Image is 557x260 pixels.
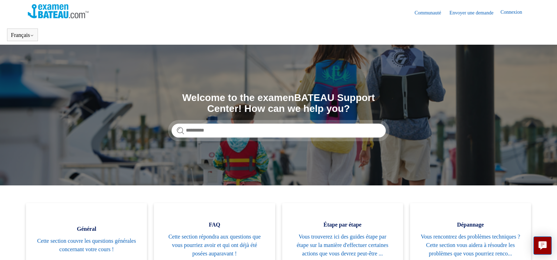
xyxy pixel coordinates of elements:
[421,233,520,258] span: Vous rencontrez des problèmes techniques ? Cette section vous aidera à résoudre les problèmes que...
[11,32,34,38] button: Français
[533,236,552,255] button: Live chat
[500,8,529,17] a: Connexion
[415,9,448,17] a: Communauté
[164,233,264,258] span: Cette section répondra aux questions que vous pourriez avoir et qui ont déjà été posées auparavant !
[171,93,386,114] h1: Welcome to the examenBATEAU Support Center! How can we help you?
[421,221,520,229] span: Dépannage
[449,9,500,17] a: Envoyer une demande
[293,221,393,229] span: Étape par étape
[171,123,386,138] input: Rechercher
[37,237,136,254] span: Cette section couvre les questions générales concernant votre cours !
[37,225,136,233] span: Général
[293,233,393,258] span: Vous trouverez ici des guides étape par étape sur la manière d'effectuer certaines actions que vo...
[28,4,89,18] img: Page d’accueil du Centre d’aide Examen Bateau
[164,221,264,229] span: FAQ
